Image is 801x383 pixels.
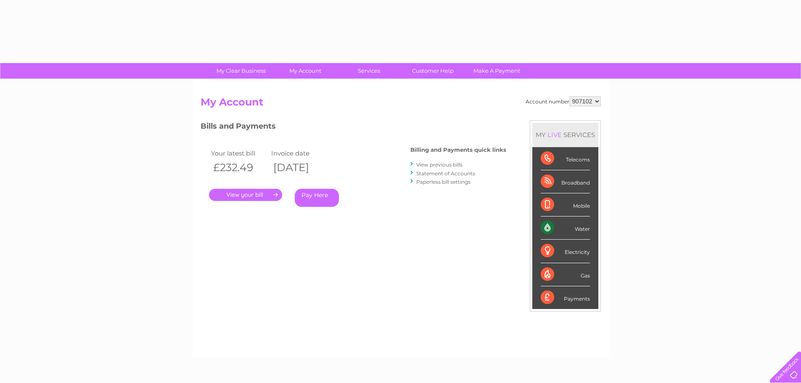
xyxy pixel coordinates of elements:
div: Telecoms [541,147,590,170]
a: Customer Help [398,63,468,79]
th: [DATE] [269,159,330,176]
a: Paperless bill settings [416,179,471,185]
h2: My Account [201,96,601,112]
th: £232.49 [209,159,270,176]
a: Make A Payment [462,63,531,79]
h3: Bills and Payments [201,120,506,135]
div: LIVE [546,131,563,139]
a: Services [334,63,404,79]
a: Pay Here [295,189,339,207]
div: Broadband [541,170,590,193]
a: View previous bills [416,161,463,168]
div: MY SERVICES [532,123,598,147]
td: Your latest bill [209,148,270,159]
td: Invoice date [269,148,330,159]
a: Statement of Accounts [416,170,475,177]
div: Account number [526,96,601,106]
a: . [209,189,282,201]
div: Electricity [541,240,590,263]
div: Water [541,217,590,240]
div: Gas [541,263,590,286]
a: My Account [270,63,340,79]
div: Payments [541,286,590,309]
h4: Billing and Payments quick links [410,147,506,153]
div: Mobile [541,193,590,217]
a: My Clear Business [206,63,276,79]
